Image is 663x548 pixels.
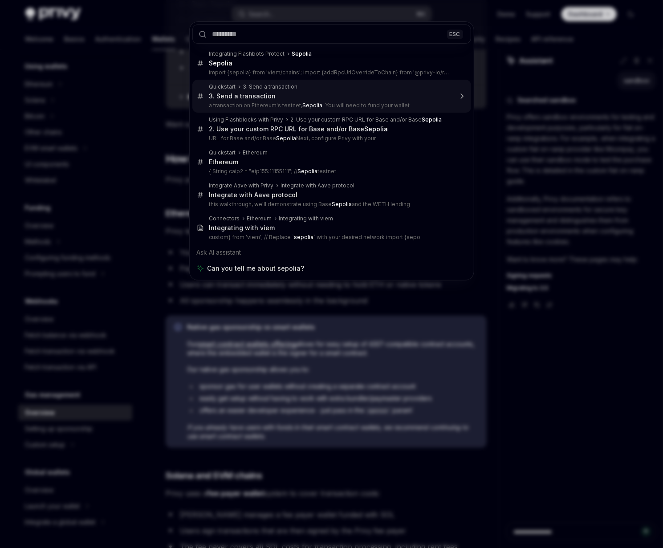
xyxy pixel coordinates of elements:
[447,29,463,39] div: ESC
[209,83,236,90] div: Quickstart
[281,182,355,189] div: Integrate with Aave protocol
[298,168,318,175] b: Sepolia
[277,135,297,142] b: Sepolia
[209,168,452,175] p: { String caip2 = "eip155:11155111"; // testnet
[209,215,240,222] div: Connectors
[209,158,239,166] div: Ethereum
[332,201,352,207] b: Sepolia
[247,215,272,222] div: Ethereum
[243,83,298,90] div: 3. Send a transaction
[209,116,284,123] div: Using Flashblocks with Privy
[294,234,314,240] b: sepolia
[209,69,452,76] p: import {sepolia} from 'viem/chains'; import {addRpcUrlOverrideToChain} from '@privy-io/react-auth'
[279,215,334,222] div: Integrating with viem
[192,244,471,260] div: Ask AI assistant
[209,149,236,156] div: Quickstart
[209,59,233,67] b: Sepolia
[209,201,452,208] p: this walkthrough, we'll demonstrate using Base and the WETH lending
[209,102,452,109] p: a transaction on Ethereum's testnet, : You will need to fund your wallet
[292,50,312,57] b: Sepolia
[243,149,268,156] div: Ethereum
[209,182,274,189] div: Integrate Aave with Privy
[303,102,323,109] b: Sepolia
[422,116,442,123] b: Sepolia
[209,234,452,241] p: custom} from 'viem'; // Replace ` ` with your desired network import {sepo
[291,116,442,123] div: 2. Use your custom RPC URL for Base and/or Base
[209,50,285,57] div: Integrating Flashbots Protect
[209,191,298,199] div: Integrate with Aave protocol
[209,92,276,100] div: 3. Send a transaction
[209,135,452,142] p: URL for Base and/or Base Next, configure Privy with your
[209,125,388,133] div: 2. Use your custom RPC URL for Base and/or Base
[365,125,388,133] b: Sepolia
[207,264,305,273] span: Can you tell me about sepolia?
[209,224,275,232] div: Integrating with viem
